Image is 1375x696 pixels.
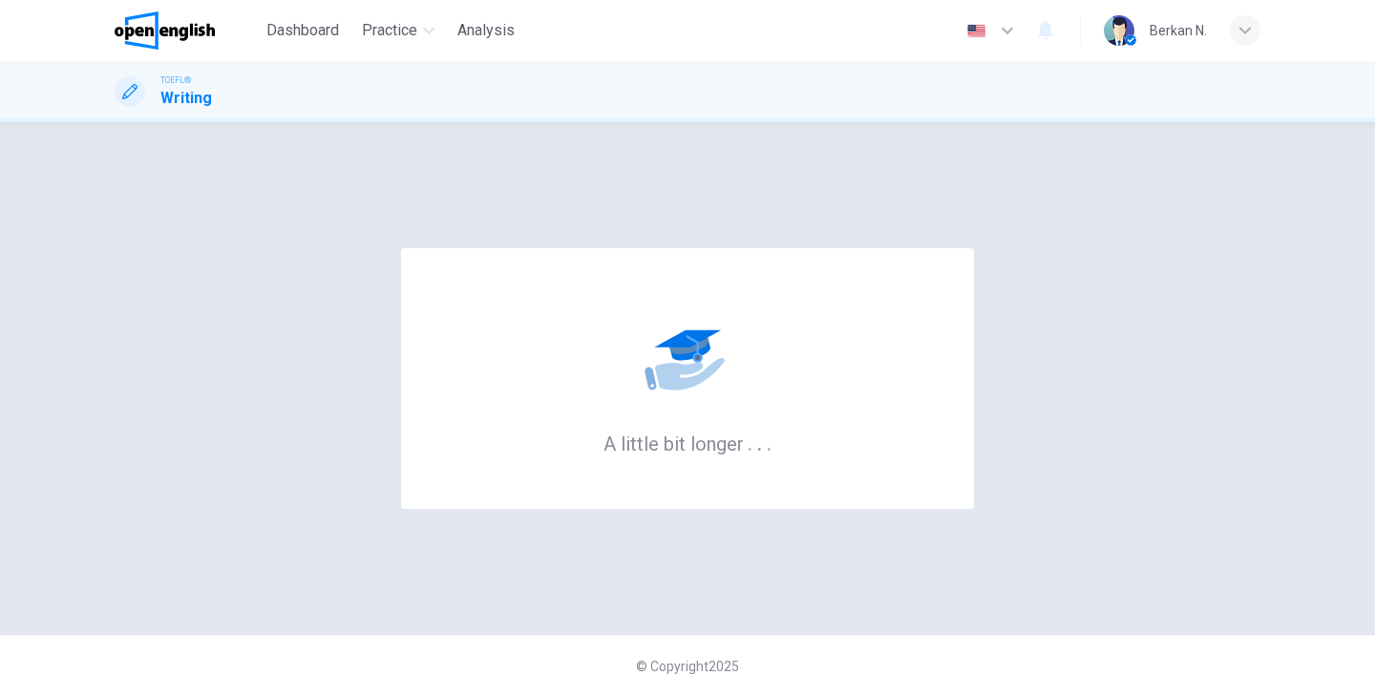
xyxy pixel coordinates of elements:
[362,19,417,42] span: Practice
[766,426,772,457] h6: .
[115,11,259,50] a: OpenEnglish logo
[266,19,339,42] span: Dashboard
[160,87,212,110] h1: Writing
[603,431,772,455] h6: A little bit longer
[747,426,753,457] h6: .
[636,659,739,674] span: © Copyright 2025
[1150,19,1207,42] div: Berkan N.
[450,13,522,48] button: Analysis
[115,11,215,50] img: OpenEnglish logo
[1104,15,1134,46] img: Profile picture
[160,74,191,87] span: TOEFL®
[457,19,515,42] span: Analysis
[964,24,988,38] img: en
[259,13,347,48] button: Dashboard
[354,13,442,48] button: Practice
[756,426,763,457] h6: .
